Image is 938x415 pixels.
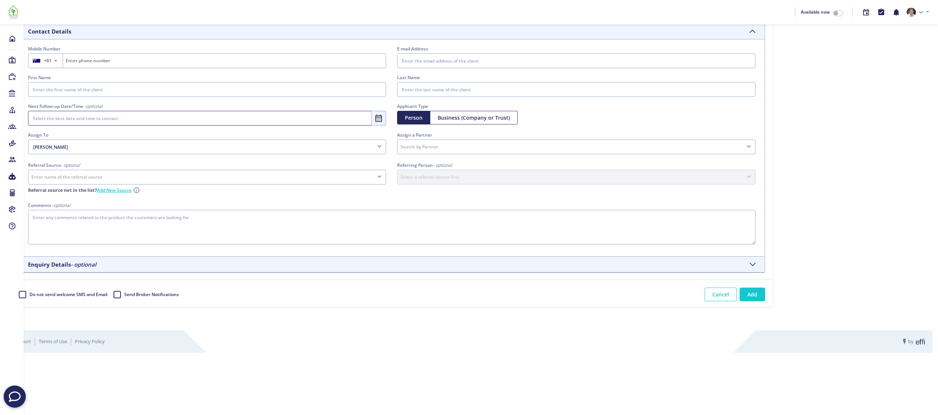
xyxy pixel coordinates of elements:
button: Person [397,111,430,124]
i: - optional [61,162,80,168]
b: Referral source not in the list? [28,187,97,194]
label: Applicant Type [397,103,755,110]
i: optional [86,103,103,109]
label: Mobile Number [28,45,386,52]
input: Select the best date and time to contact [28,111,386,126]
h5: Contact Details [28,28,71,35]
h5: Enquiry Details [28,261,96,268]
button: Business (Company or Trust) [430,111,518,124]
button: Cancel [705,288,737,301]
a: Privacy Policy [75,338,105,345]
button: Add [740,288,765,301]
img: 7ef6f553-fa6a-4c30-bc82-24974be04ac6-637908507574932421.png [6,5,21,20]
label: Referral Source [28,162,80,169]
span: +61 [44,57,52,64]
input: Enter phone number [63,54,386,68]
input: Enter the email address of the client [397,53,755,68]
label: Comments - [28,202,70,209]
label: Last Name [397,74,755,81]
label: E-mail Address [397,45,755,52]
span: Available now [801,9,830,15]
span: ▼ [53,59,60,63]
i: optional [54,202,70,208]
label: Next Follow-up Date/Time - [28,103,103,110]
span: Search by Partner [400,144,438,150]
label: First Name [28,74,386,81]
span: Send Broker Notifications [124,291,179,298]
span: [PERSON_NAME] [31,144,371,151]
legend: Assign a Partner [397,131,755,138]
input: Enter the last name of the client [397,82,755,97]
a: Terms of Use [39,338,67,345]
input: Enter the first name of the client [28,82,386,97]
img: 05ee49a5-7a20-4666-9e8c-f1b57a6951a1-637908577730117354.png [907,8,916,17]
span: Do not send welcome SMS and Email [29,291,107,298]
span: by [901,338,925,345]
i: - optional [433,162,452,168]
legend: Assign To [28,131,386,138]
label: Referring Person [397,162,452,169]
i: - optional [71,261,96,268]
i: Note: Use Referral Portal to add a complete referrer profile. [133,187,140,194]
span: Enter name of the referral source [31,174,103,180]
a: Add New Source [97,187,132,194]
